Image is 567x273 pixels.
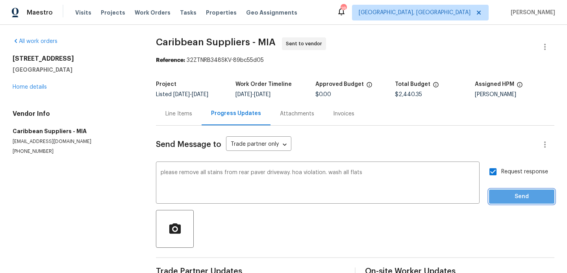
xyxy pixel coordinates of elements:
a: All work orders [13,39,57,44]
button: Send [489,189,554,204]
span: Send [495,192,548,202]
div: Trade partner only [226,138,291,151]
div: Line Items [165,110,192,118]
div: [PERSON_NAME] [475,92,554,97]
span: [DATE] [192,92,208,97]
span: Sent to vendor [286,40,325,48]
span: Visits [75,9,91,17]
span: [DATE] [173,92,190,97]
span: Maestro [27,9,53,17]
span: Request response [501,168,548,176]
span: - [235,92,271,97]
div: 32ZTNRB348SKV-89bc55d05 [156,56,554,64]
span: Work Orders [135,9,170,17]
h5: Caribbean Suppliers - MIA [13,127,137,135]
div: Attachments [280,110,314,118]
a: Home details [13,84,47,90]
h5: Work Order Timeline [235,82,292,87]
span: Send Message to [156,141,221,149]
b: Reference: [156,58,185,63]
h5: Assigned HPM [475,82,514,87]
h2: [STREET_ADDRESS] [13,55,137,63]
span: The total cost of line items that have been approved by both Opendoor and the Trade Partner. This... [366,82,372,92]
span: Projects [101,9,125,17]
span: Listed [156,92,208,97]
div: 18 [341,5,346,13]
span: [PERSON_NAME] [508,9,555,17]
span: The total cost of line items that have been proposed by Opendoor. This sum includes line items th... [433,82,439,92]
div: Progress Updates [211,110,261,117]
h5: Project [156,82,176,87]
span: The hpm assigned to this work order. [517,82,523,92]
h5: [GEOGRAPHIC_DATA] [13,66,137,74]
span: [DATE] [254,92,271,97]
span: - [173,92,208,97]
span: [GEOGRAPHIC_DATA], [GEOGRAPHIC_DATA] [359,9,471,17]
span: Geo Assignments [246,9,297,17]
span: Tasks [180,10,196,15]
h4: Vendor Info [13,110,137,118]
h5: Total Budget [395,82,430,87]
span: Properties [206,9,237,17]
h5: Approved Budget [315,82,364,87]
span: [DATE] [235,92,252,97]
p: [PHONE_NUMBER] [13,148,137,155]
span: $0.00 [315,92,331,97]
span: $2,440.35 [395,92,422,97]
span: Caribbean Suppliers - MIA [156,37,276,47]
p: [EMAIL_ADDRESS][DOMAIN_NAME] [13,138,137,145]
textarea: please remove all stains from rear paver driveway. hoa violation. wash all flats [161,170,475,197]
div: Invoices [333,110,354,118]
